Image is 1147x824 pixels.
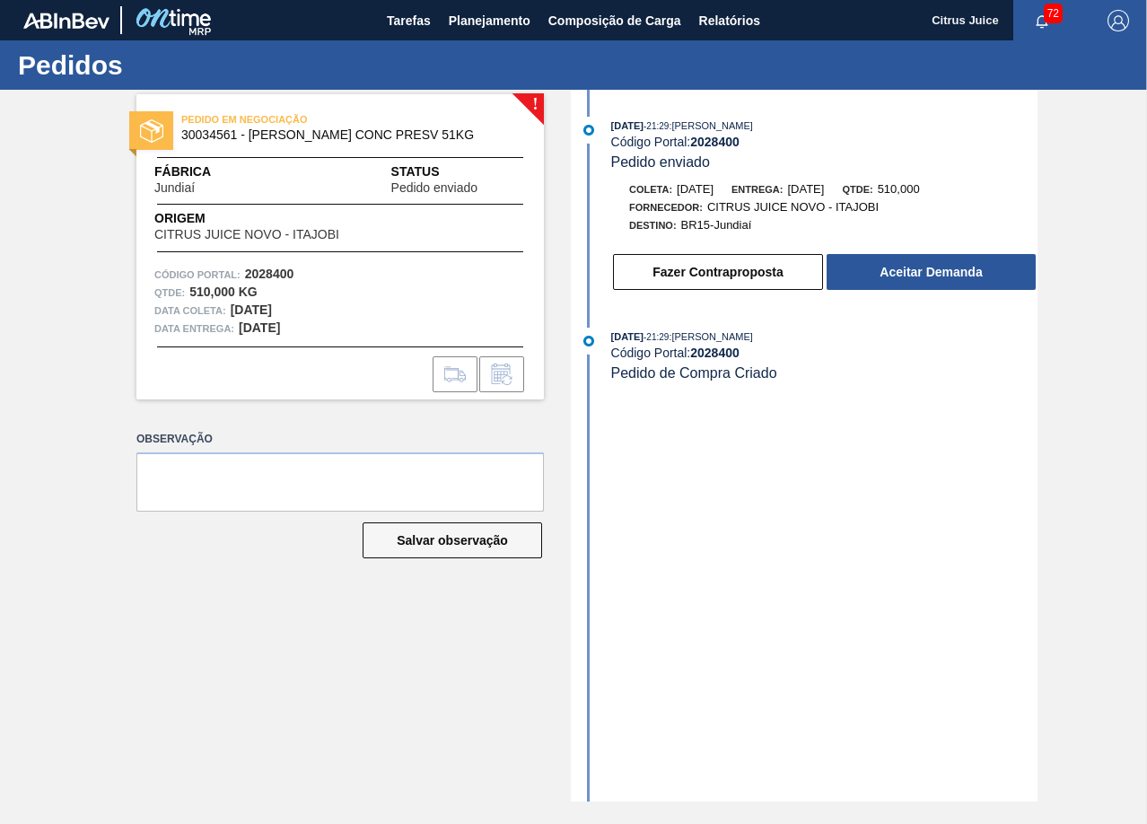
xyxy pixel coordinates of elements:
span: Pedido enviado [391,181,478,195]
span: - 21:29 [644,332,669,342]
span: Tarefas [387,10,431,31]
span: Jundiaí [154,181,195,195]
strong: 2028400 [690,346,740,360]
span: Qtde : [154,284,185,302]
span: [DATE] [611,331,644,342]
div: Código Portal: [611,346,1038,360]
h1: Pedidos [18,55,337,75]
div: Informar alteração no pedido [479,356,524,392]
span: CITRUS JUICE NOVO - ITAJOBI [154,228,339,241]
div: Código Portal: [611,135,1038,149]
span: : [PERSON_NAME] [669,331,753,342]
span: Origem [154,209,390,228]
span: Código Portal: [154,266,241,284]
img: Logout [1108,10,1129,31]
img: status [140,119,163,143]
strong: 2028400 [245,267,294,281]
span: Pedido de Compra Criado [611,365,777,381]
span: 72 [1044,4,1063,23]
span: 30034561 - SUCO LARANJA CONC PRESV 51KG [181,128,507,142]
span: 510,000 [878,182,920,196]
strong: [DATE] [239,320,280,335]
img: TNhmsLtSVTkK8tSr43FrP2fwEKptu5GPRR3wAAAABJRU5ErkJggg== [23,13,109,29]
span: PEDIDO EM NEGOCIAÇÃO [181,110,433,128]
span: Composição de Carga [548,10,681,31]
span: Fornecedor: [629,202,703,213]
button: Notificações [1013,8,1071,33]
img: atual [583,125,594,136]
span: [DATE] [677,182,714,196]
span: Relatórios [699,10,760,31]
span: Fábrica [154,162,251,181]
span: Planejamento [449,10,530,31]
span: Status [391,162,526,181]
span: Entrega: [731,184,783,195]
button: Salvar observação [363,522,542,558]
span: [DATE] [611,120,644,131]
span: Data coleta: [154,302,226,320]
button: Fazer Contraproposta [613,254,823,290]
span: Data entrega: [154,320,234,337]
span: BR15-Jundiaí [681,218,752,232]
span: Destino: [629,220,677,231]
button: Aceitar Demanda [827,254,1036,290]
img: atual [583,336,594,346]
span: Qtde: [842,184,872,195]
span: CITRUS JUICE NOVO - ITAJOBI [707,200,879,214]
span: Coleta: [629,184,672,195]
span: - 21:29 [644,121,669,131]
strong: 2028400 [690,135,740,149]
span: Pedido enviado [611,154,710,170]
div: Ir para Composição de Carga [433,356,477,392]
span: : [PERSON_NAME] [669,120,753,131]
strong: [DATE] [231,302,272,317]
span: [DATE] [787,182,824,196]
strong: 510,000 KG [189,285,258,299]
label: Observação [136,426,544,452]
